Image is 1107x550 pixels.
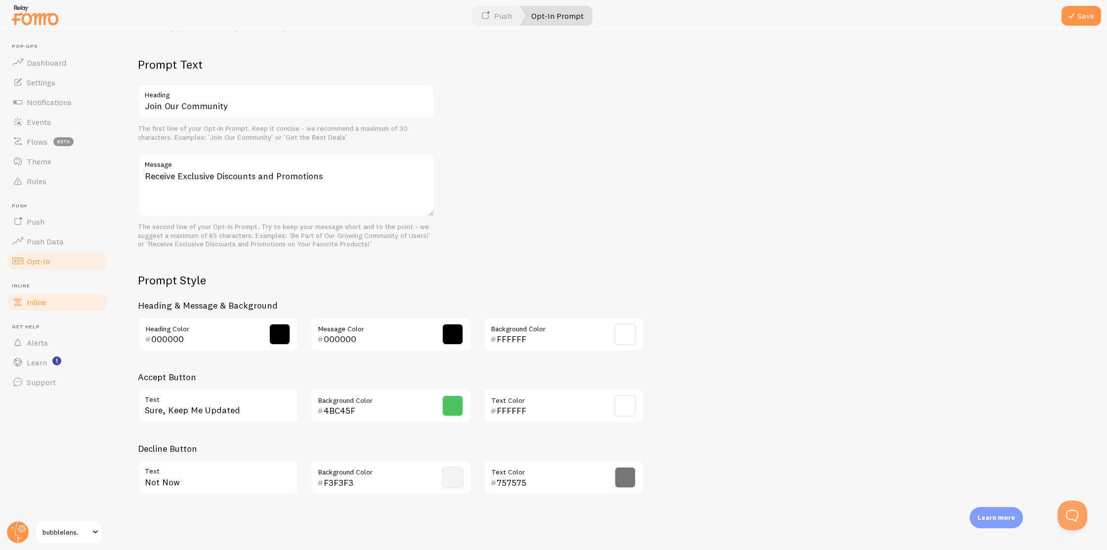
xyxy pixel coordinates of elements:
p: Learn more [978,513,1015,522]
span: Theme [27,157,51,166]
a: Dashboard [6,53,108,73]
span: bubblelens. [43,526,89,538]
a: bubblelens. [36,520,102,544]
span: Rules [27,176,46,186]
a: Settings [6,73,108,92]
label: Heading [138,84,434,101]
div: Learn more [970,507,1023,528]
h2: Prompt Text [138,57,434,72]
span: Inline [12,283,108,289]
label: Text [138,460,298,477]
span: Flows [27,137,47,147]
a: Events [6,112,108,132]
label: Message [138,154,434,170]
h3: Accept Button [138,371,644,383]
span: Settings [27,78,55,87]
div: The second line of your Opt-In Prompt. Try to keep your message short and to the point - we sugge... [138,223,434,249]
span: Alerts [27,338,48,348]
a: Alerts [6,333,108,353]
span: Notifications [27,97,72,107]
a: Theme [6,152,108,171]
a: Support [6,372,108,392]
span: Support [27,377,56,387]
a: Learn [6,353,108,372]
a: Push Data [6,232,108,251]
a: Notifications [6,92,108,112]
h3: Heading & Message & Background [138,300,644,311]
iframe: Help Scout Beacon - Open [1058,501,1087,530]
span: beta [53,137,74,146]
span: Push Data [27,236,64,246]
span: Learn [27,357,47,367]
a: Inline [6,292,108,312]
span: Get Help [12,324,108,330]
a: Flows beta [6,132,108,152]
span: Push [27,217,44,227]
span: Events [27,117,51,127]
svg: <p>Watch New Feature Tutorials!</p> [52,356,61,365]
span: Opt-In [27,256,50,266]
span: Pop-ups [12,43,108,50]
a: Rules [6,171,108,191]
span: Push [12,203,108,209]
a: Opt-In [6,251,108,271]
span: Inline [27,297,46,307]
label: Text [138,389,298,405]
div: The first line of your Opt-In Prompt. Keep it concise - we recommend a maximum of 30 characters. ... [138,124,434,142]
img: fomo-relay-logo-orange.svg [10,2,60,28]
h3: Decline Button [138,443,644,454]
span: Dashboard [27,58,66,68]
a: Push [6,212,108,232]
h2: Prompt Style [138,273,644,288]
